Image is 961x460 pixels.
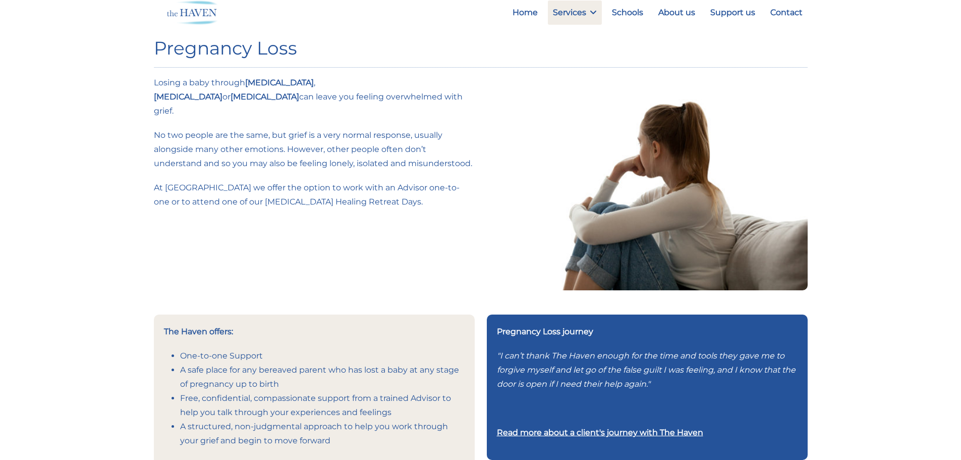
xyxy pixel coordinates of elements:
[154,181,475,209] p: At [GEOGRAPHIC_DATA] we offer the option to work with an Advisor one-to-one or to attend one of o...
[607,1,648,25] a: Schools
[154,37,808,59] h1: Pregnancy Loss
[154,76,475,118] p: Losing a baby through , or can leave you feeling overwhelmed with grief.
[487,76,808,290] img: Side view young woman looking away at window sitting on couch at home
[154,128,475,171] p: No two people are the same, but grief is a very normal response, usually alongside many other emo...
[765,1,808,25] a: Contact
[180,420,465,448] li: A structured, non-judgmental approach to help you work through your grief and begin to move forward
[231,92,299,101] strong: [MEDICAL_DATA]
[497,349,798,391] p: "I can’t thank The Haven enough for the time and tools they gave me to forgive myself and let go ...
[653,1,700,25] a: About us
[180,349,465,363] li: One-to-one Support
[154,92,222,101] strong: [MEDICAL_DATA]
[705,1,760,25] a: Support us
[164,327,233,336] strong: The Haven offers:
[507,1,543,25] a: Home
[180,363,465,391] li: A safe place for any bereaved parent who has lost a baby at any stage of pregnancy up to birth
[497,428,703,437] a: Read more about a client's journey with The Haven
[548,1,602,25] a: Services
[245,78,314,87] strong: [MEDICAL_DATA]
[180,391,465,420] li: Free, confidential, compassionate support from a trained Advisor to help you talk through your ex...
[497,327,593,336] strong: Pregnancy Loss journey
